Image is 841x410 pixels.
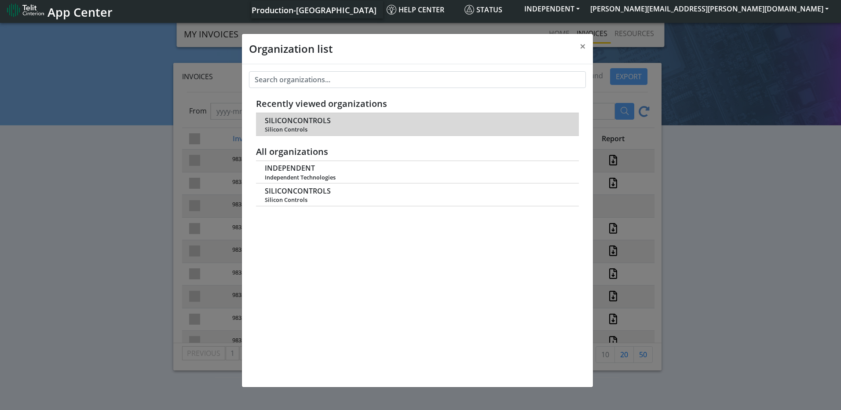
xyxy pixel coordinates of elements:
span: Silicon Controls [265,197,569,203]
a: Your current platform instance [251,1,376,18]
a: App Center [7,0,111,19]
span: Help center [387,5,444,15]
input: Search organizations... [249,71,586,88]
span: Status [464,5,502,15]
span: Independent Technologies [265,174,569,181]
span: SILICONCONTROLS [265,117,331,125]
span: × [580,39,586,53]
span: App Center [48,4,113,20]
span: Production-[GEOGRAPHIC_DATA] [252,5,377,15]
span: SILICONCONTROLS [265,187,331,195]
h5: All organizations [256,146,579,157]
a: Help center [383,1,461,18]
img: logo-telit-cinterion-gw-new.png [7,3,44,17]
img: knowledge.svg [387,5,396,15]
span: Silicon Controls [265,126,569,133]
button: [PERSON_NAME][EMAIL_ADDRESS][PERSON_NAME][DOMAIN_NAME] [585,1,834,17]
h5: Recently viewed organizations [256,99,579,109]
h4: Organization list [249,41,333,57]
span: INDEPENDENT [265,164,315,172]
button: INDEPENDENT [519,1,585,17]
img: status.svg [464,5,474,15]
a: Status [461,1,519,18]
